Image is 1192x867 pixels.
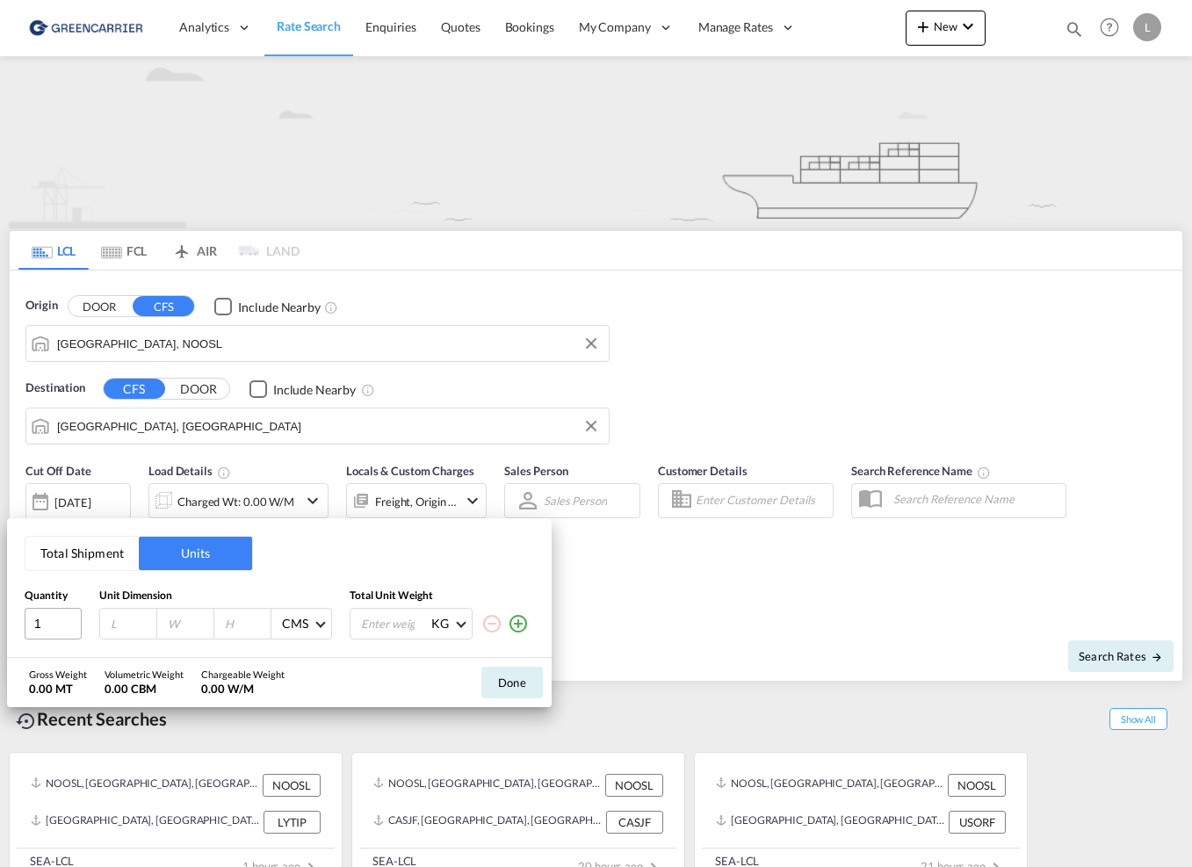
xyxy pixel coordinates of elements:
div: Unit Dimension [99,589,332,603]
div: Volumetric Weight [105,668,184,681]
div: KG [431,616,449,631]
button: Total Shipment [25,537,139,570]
button: Done [481,667,543,698]
input: W [166,616,213,632]
md-icon: icon-plus-circle-outline [508,613,529,634]
button: Units [139,537,252,570]
input: Enter weight [359,609,430,639]
div: Quantity [25,589,82,603]
div: 0.00 MT [29,681,87,697]
div: Gross Weight [29,668,87,681]
div: 0.00 W/M [201,681,285,697]
div: CMS [282,616,308,631]
md-icon: icon-minus-circle-outline [481,613,502,634]
input: H [223,616,271,632]
div: 0.00 CBM [105,681,184,697]
input: Qty [25,608,82,639]
div: Chargeable Weight [201,668,285,681]
div: Total Unit Weight [350,589,534,603]
input: L [109,616,156,632]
